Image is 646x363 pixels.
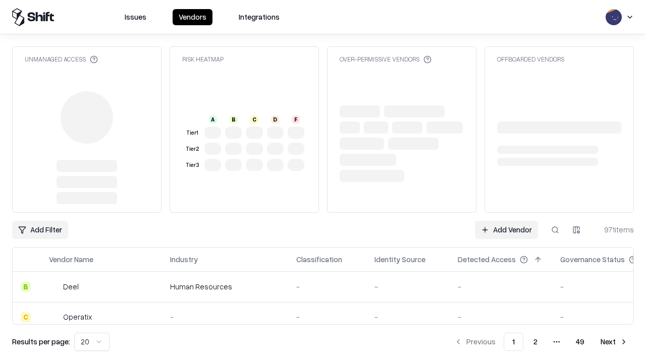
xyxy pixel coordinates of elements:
div: - [458,312,544,322]
button: 1 [504,333,523,351]
div: Classification [296,254,342,265]
div: - [374,281,442,292]
div: - [458,281,544,292]
div: Tier 2 [184,145,200,153]
button: Vendors [173,9,212,25]
button: 49 [568,333,593,351]
button: Add Filter [12,221,68,239]
div: Risk Heatmap [182,55,224,64]
div: F [292,115,300,124]
div: Operatix [63,312,92,322]
div: - [296,281,358,292]
p: Results per page: [12,336,70,347]
div: 971 items [594,224,634,235]
button: 2 [525,333,546,351]
div: - [374,312,442,322]
nav: pagination [448,333,634,351]
div: Detected Access [458,254,516,265]
div: - [296,312,358,322]
div: - [170,312,280,322]
div: B [21,282,31,292]
button: Issues [119,9,152,25]
img: Deel [49,282,59,292]
div: C [21,312,31,322]
div: Deel [63,281,79,292]
div: Identity Source [374,254,425,265]
div: Human Resources [170,281,280,292]
button: Next [595,333,634,351]
div: C [250,115,258,124]
div: Industry [170,254,198,265]
div: Governance Status [560,254,625,265]
div: B [230,115,238,124]
div: Tier 1 [184,129,200,137]
div: Unmanaged Access [25,55,98,64]
a: Add Vendor [475,221,538,239]
div: D [271,115,279,124]
div: Over-Permissive Vendors [340,55,432,64]
div: Offboarded Vendors [497,55,564,64]
img: Operatix [49,312,59,322]
button: Integrations [233,9,286,25]
div: A [209,115,217,124]
div: Vendor Name [49,254,93,265]
div: Tier 3 [184,161,200,169]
